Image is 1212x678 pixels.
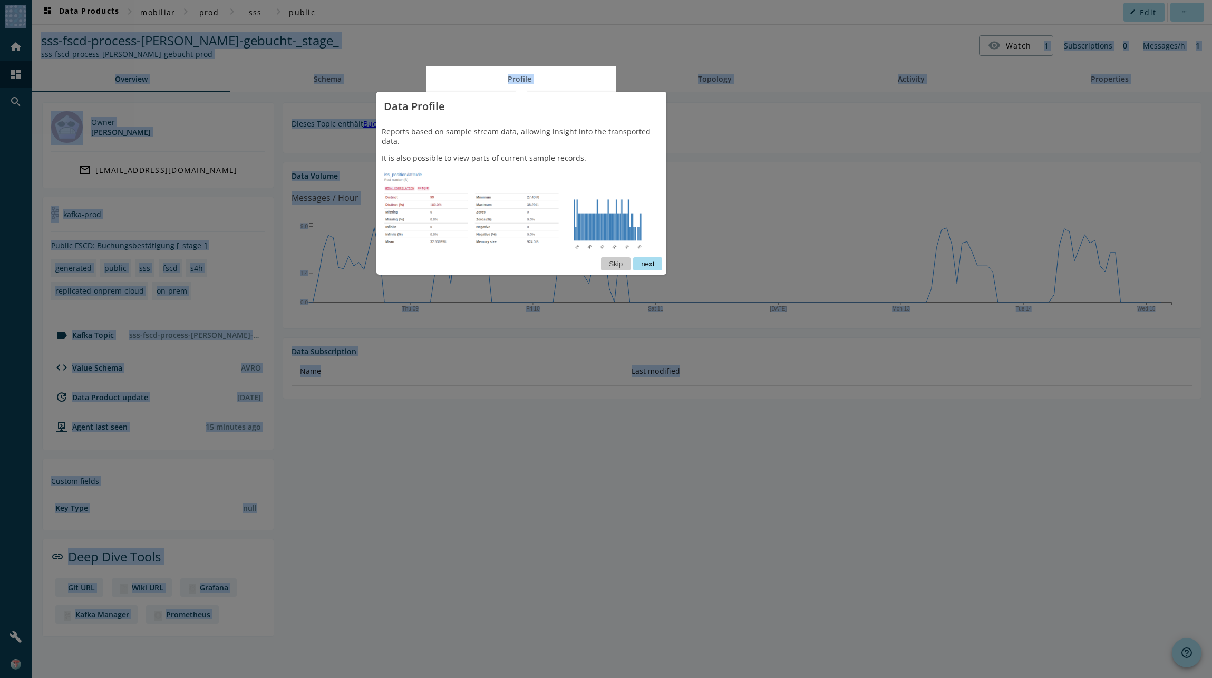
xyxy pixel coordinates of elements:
h3: Data Profile [384,99,659,114]
img: profile.png [382,170,645,251]
button: next [633,257,662,270]
p: It is also possible to view parts of current sample records. [382,153,661,163]
p: Reports based on sample stream data, allowing insight into the transported data. [382,127,661,146]
button: Skip [601,257,631,270]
